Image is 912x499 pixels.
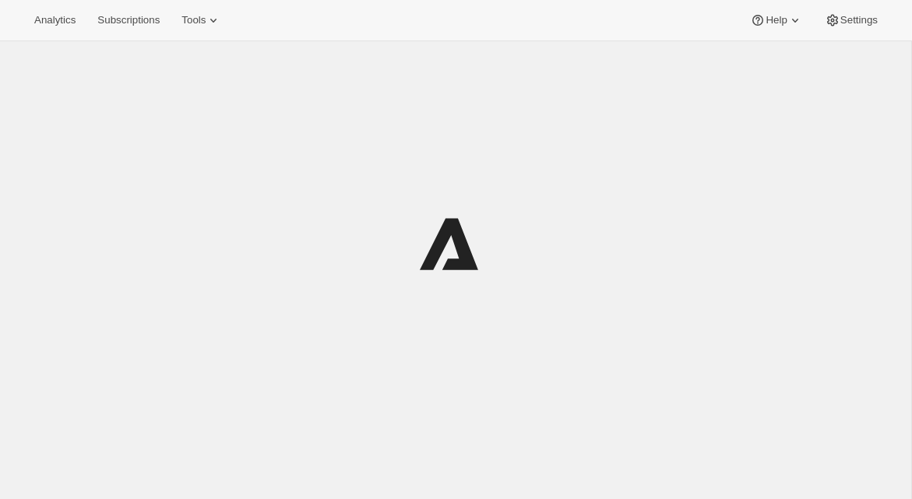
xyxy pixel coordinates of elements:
[840,14,878,26] span: Settings
[741,9,812,31] button: Help
[181,14,206,26] span: Tools
[766,14,787,26] span: Help
[172,9,231,31] button: Tools
[88,9,169,31] button: Subscriptions
[815,9,887,31] button: Settings
[34,14,76,26] span: Analytics
[25,9,85,31] button: Analytics
[97,14,160,26] span: Subscriptions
